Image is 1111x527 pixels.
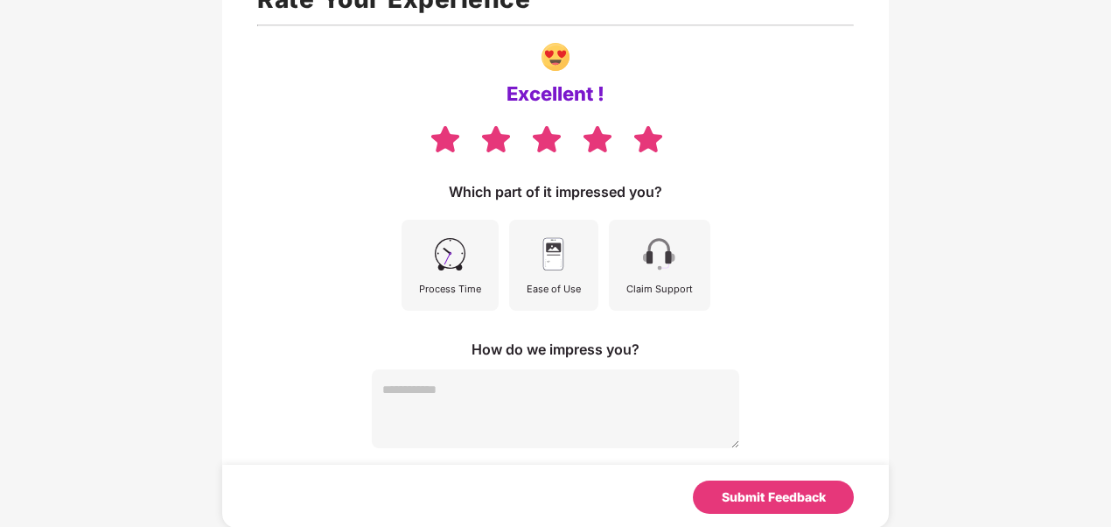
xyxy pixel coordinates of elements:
img: svg+xml;base64,PHN2ZyB4bWxucz0iaHR0cDovL3d3dy53My5vcmcvMjAwMC9zdmciIHdpZHRoPSI0NSIgaGVpZ2h0PSI0NS... [430,235,470,274]
img: svg+xml;base64,PHN2ZyB4bWxucz0iaHR0cDovL3d3dy53My5vcmcvMjAwMC9zdmciIHdpZHRoPSIzOCIgaGVpZ2h0PSIzNS... [632,123,665,154]
div: Which part of it impressed you? [449,182,662,201]
img: svg+xml;base64,PHN2ZyBpZD0iR3JvdXBfNDI1NDUiIGRhdGEtbmFtZT0iR3JvdXAgNDI1NDUiIHhtbG5zPSJodHRwOi8vd3... [542,43,569,71]
div: Process Time [419,281,481,297]
img: svg+xml;base64,PHN2ZyB4bWxucz0iaHR0cDovL3d3dy53My5vcmcvMjAwMC9zdmciIHdpZHRoPSI0NSIgaGVpZ2h0PSI0NS... [534,235,573,274]
img: svg+xml;base64,PHN2ZyB4bWxucz0iaHR0cDovL3d3dy53My5vcmcvMjAwMC9zdmciIHdpZHRoPSI0NSIgaGVpZ2h0PSI0NS... [639,235,679,274]
div: Claim Support [626,281,693,297]
div: Submit Feedback [722,488,826,507]
img: svg+xml;base64,PHN2ZyB4bWxucz0iaHR0cDovL3d3dy53My5vcmcvMjAwMC9zdmciIHdpZHRoPSIzOCIgaGVpZ2h0PSIzNS... [429,123,462,154]
img: svg+xml;base64,PHN2ZyB4bWxucz0iaHR0cDovL3d3dy53My5vcmcvMjAwMC9zdmciIHdpZHRoPSIzOCIgaGVpZ2h0PSIzNS... [479,123,513,154]
div: Excellent ! [507,81,604,106]
img: svg+xml;base64,PHN2ZyB4bWxucz0iaHR0cDovL3d3dy53My5vcmcvMjAwMC9zdmciIHdpZHRoPSIzOCIgaGVpZ2h0PSIzNS... [581,123,614,154]
div: Ease of Use [527,281,581,297]
div: How do we impress you? [472,340,639,359]
img: svg+xml;base64,PHN2ZyB4bWxucz0iaHR0cDovL3d3dy53My5vcmcvMjAwMC9zdmciIHdpZHRoPSIzOCIgaGVpZ2h0PSIzNS... [530,123,563,154]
